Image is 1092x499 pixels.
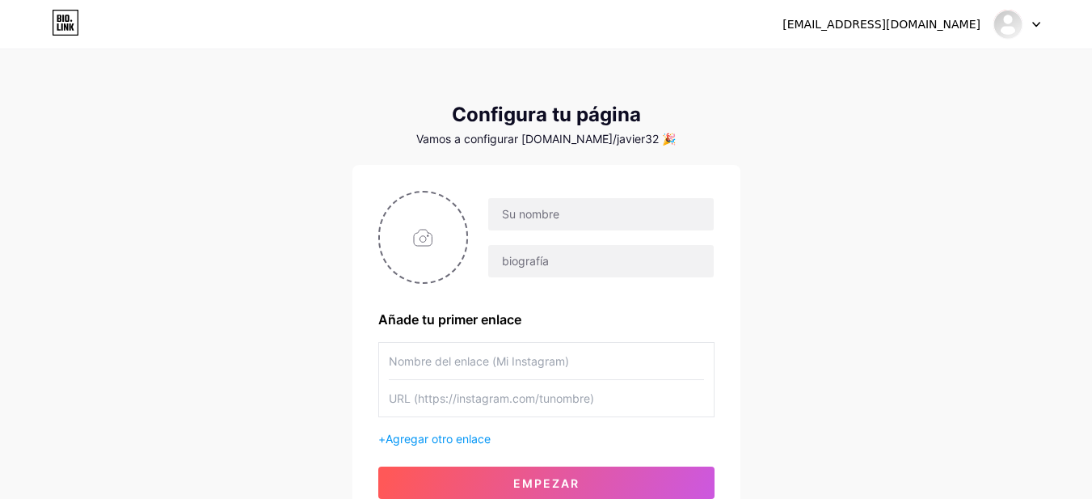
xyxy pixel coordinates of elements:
input: Nombre del enlace (Mi Instagram) [389,343,704,379]
img: javier32 [993,9,1023,40]
input: URL (https://instagram.com/tunombre) [389,380,704,417]
font: Vamos a configurar [DOMAIN_NAME]/javier32 🎉 [416,132,676,146]
font: Agregar otro enlace [386,432,491,446]
font: + [378,432,386,446]
font: Configura tu página [452,103,641,126]
button: Empezar [378,467,715,499]
font: Empezar [513,476,580,490]
input: Su nombre [488,198,713,230]
font: Añade tu primer enlace [378,311,521,328]
input: biografía [488,245,713,277]
font: [EMAIL_ADDRESS][DOMAIN_NAME] [782,18,980,31]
